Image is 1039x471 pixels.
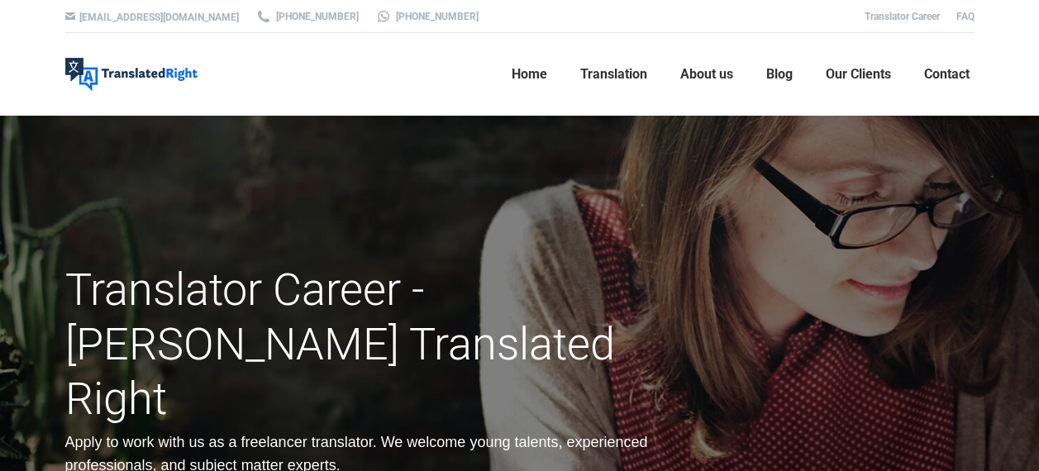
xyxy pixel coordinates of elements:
a: [PHONE_NUMBER] [375,9,479,24]
a: FAQ [956,11,975,22]
span: Home [512,66,547,83]
a: Contact [919,48,975,101]
span: Our Clients [826,66,891,83]
a: About us [675,48,738,101]
img: Translated Right [65,58,198,91]
a: Our Clients [821,48,896,101]
a: Home [507,48,552,101]
span: Contact [924,66,970,83]
span: Translation [580,66,647,83]
h1: Translator Career - [PERSON_NAME] Translated Right [65,263,663,426]
a: Translation [575,48,652,101]
span: About us [680,66,733,83]
a: Blog [761,48,798,101]
a: [PHONE_NUMBER] [255,9,359,24]
span: Blog [766,66,793,83]
a: [EMAIL_ADDRESS][DOMAIN_NAME] [79,12,239,23]
a: Translator Career [865,11,940,22]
